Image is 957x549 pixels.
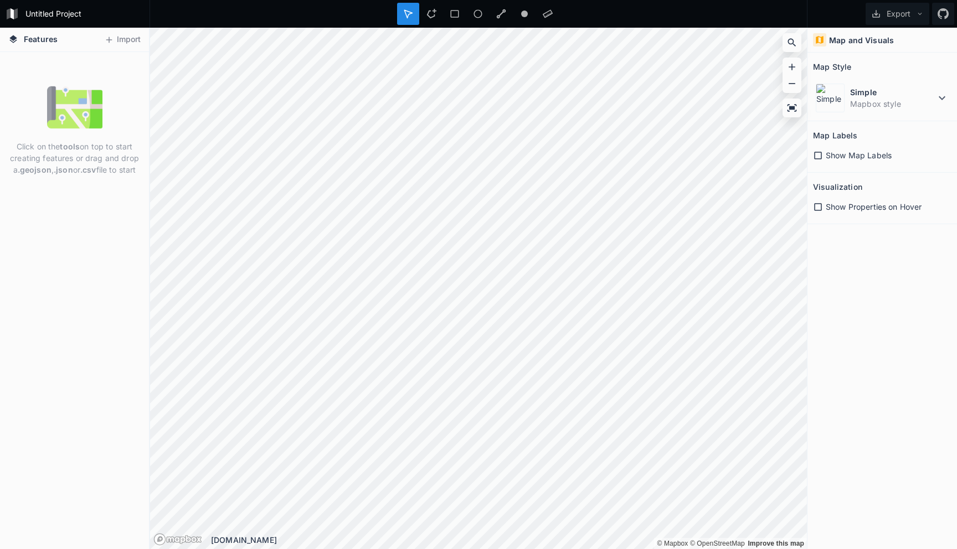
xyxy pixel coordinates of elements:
strong: .csv [80,165,96,174]
strong: .json [54,165,73,174]
h2: Map Style [813,58,851,75]
a: Mapbox [657,540,688,547]
h4: Map and Visuals [829,34,894,46]
span: Show Properties on Hover [826,201,922,213]
button: Export [866,3,929,25]
a: OpenStreetMap [690,540,745,547]
img: Simple [816,84,845,112]
button: Import [99,31,146,49]
h2: Visualization [813,178,862,195]
span: Features [24,33,58,45]
strong: .geojson [18,165,52,174]
div: [DOMAIN_NAME] [211,534,807,546]
a: Map feedback [748,540,804,547]
span: Show Map Labels [826,149,892,161]
p: Click on the on top to start creating features or drag and drop a , or file to start [8,141,141,175]
img: empty [47,80,102,135]
dd: Mapbox style [850,98,935,110]
strong: tools [60,142,80,151]
h2: Map Labels [813,127,857,144]
dt: Simple [850,86,935,98]
a: Mapbox logo [153,533,202,546]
